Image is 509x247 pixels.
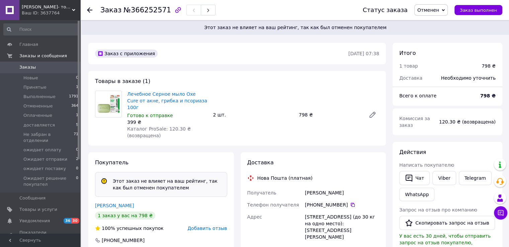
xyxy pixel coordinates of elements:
button: Заказ выполнен [454,5,502,15]
a: [PERSON_NAME] [95,203,134,208]
span: Этот заказ не влияет на ваш рейтинг, так как был отменен покупателем [90,24,501,31]
span: Адрес [247,214,262,220]
span: Заказы и сообщения [19,53,67,59]
span: Отменен [417,7,439,13]
span: 100% [102,226,115,231]
span: Запрос на отзыв про компанию [399,207,477,213]
span: Показатели работы компании [19,230,62,242]
div: 798 ₴ [482,63,496,69]
input: Поиск [3,23,79,35]
span: 120.30 ₴ (возвращена) [439,119,496,125]
button: Скопировать запрос на отзыв [399,216,495,230]
span: Комиссия за заказ [399,116,430,128]
div: Вернуться назад [87,7,92,13]
span: 0 [76,166,78,172]
button: Чат [399,171,430,185]
span: №366252571 [123,6,171,14]
time: [DATE] 07:38 [348,51,379,56]
span: Заказ [100,6,121,14]
div: Заказ с приложения [95,50,158,58]
button: Чат с покупателем [494,206,507,220]
span: Новые [23,75,38,81]
span: 1 [76,112,78,118]
span: Добавить отзыв [187,226,227,231]
span: Всего к оплате [399,93,436,98]
div: 798 ₴ [296,110,363,119]
div: Ваш ID: 3637764 [22,10,80,16]
span: 30 [71,218,79,224]
span: 0 [76,75,78,81]
span: ожидает оплату [23,147,61,153]
a: Лечебное Серное мыло Oxe Cure от акне, грибка и псориаза 100г [127,91,207,110]
span: ожидает поставку [23,166,66,172]
span: 364 [71,103,78,109]
div: [PHONE_NUMBER] [101,237,145,244]
div: [PHONE_NUMBER] [305,201,379,208]
a: Viber [432,171,456,185]
div: 1 заказ у вас на 798 ₴ [95,212,155,220]
a: WhatsApp [399,188,434,201]
span: Оплаченные [23,112,52,118]
span: Покупатель [95,159,129,166]
div: [STREET_ADDRESS] (до 30 кг на одно место): [STREET_ADDRESS][PERSON_NAME] [304,211,380,243]
span: Написать покупателю [399,162,454,168]
span: 1 [76,84,78,90]
span: Товары и услуги [19,207,57,213]
span: доставляется [23,122,55,128]
span: 1 товар [399,63,418,69]
span: 0 [76,175,78,187]
span: Итого [399,50,416,56]
span: Ожидает решение покупател [23,175,76,187]
span: Заказ выполнен [460,8,497,13]
span: Действия [399,149,426,155]
span: Главная [19,42,38,48]
img: Лечебное Серное мыло Oxe Cure от акне, грибка и псориаза 100г [95,91,121,117]
span: Принятые [23,84,47,90]
span: Сообщения [19,195,46,201]
span: Заказы [19,64,36,70]
span: Каталог ProSale: 120.30 ₴ (возвращена) [127,126,191,138]
span: Том Ям- товары из Таиланда,опт и розница [22,4,72,10]
div: успешных покупок [95,225,164,232]
span: 71 [74,132,78,144]
span: 1791 [69,94,78,100]
span: Ожидает отправки [23,156,67,162]
div: [PERSON_NAME] [304,187,380,199]
span: Доставка [399,75,422,81]
div: 2 шт. [210,110,296,119]
span: Отмененные [23,103,53,109]
a: Редактировать [366,108,379,121]
span: Доставка [247,159,274,166]
a: Telegram [459,171,492,185]
span: 36 [64,218,71,224]
span: Готово к отправке [127,113,173,118]
span: Получатель [247,190,276,195]
span: 5 [76,122,78,128]
div: Этот заказ не влияет на ваш рейтинг, так как был отменен покупателем [110,178,224,191]
span: Выполненные [23,94,56,100]
span: Товары в заказе (1) [95,78,150,84]
div: 399 ₴ [127,119,207,126]
b: 798 ₴ [480,93,496,98]
span: Не забран в отделении [23,132,74,144]
span: 2 [76,156,78,162]
div: Статус заказа [363,7,408,13]
span: Телефон получателя [247,202,299,208]
span: 0 [76,147,78,153]
div: Нова Пошта (платная) [256,175,314,181]
span: Уведомления [19,218,50,224]
div: Необходимо уточнить [437,71,500,85]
